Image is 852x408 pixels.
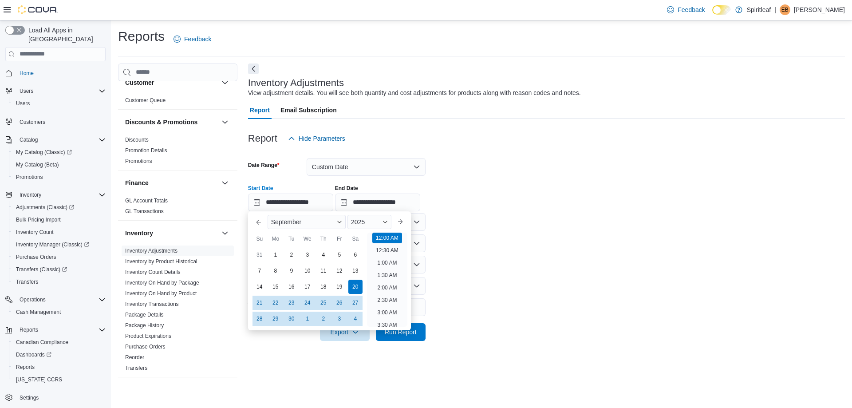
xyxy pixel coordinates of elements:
span: Customers [20,119,45,126]
div: day-16 [284,280,299,294]
div: day-2 [316,312,331,326]
div: day-9 [284,264,299,278]
span: Inventory On Hand by Package [125,279,199,286]
a: Adjustments (Classic) [12,202,78,213]
div: Customer [118,95,237,109]
a: Purchase Orders [12,252,60,262]
button: Users [16,86,37,96]
span: Email Subscription [280,101,337,119]
p: | [774,4,776,15]
span: Cash Management [16,309,61,316]
button: Inventory [220,228,230,238]
img: Cova [18,5,58,14]
ul: Time [367,233,407,327]
div: day-10 [300,264,315,278]
div: day-13 [348,264,363,278]
input: Dark Mode [712,5,731,15]
button: Finance [125,178,218,187]
span: GL Account Totals [125,197,168,204]
a: My Catalog (Classic) [9,146,109,158]
a: Package History [125,322,164,329]
span: Inventory Adjustments [125,247,177,254]
button: Canadian Compliance [9,336,109,349]
div: Emily B [780,4,790,15]
span: My Catalog (Beta) [16,161,59,168]
span: Cash Management [12,307,106,317]
span: Transfers (Classic) [12,264,106,275]
button: Run Report [376,323,426,341]
button: [US_STATE] CCRS [9,373,109,386]
h1: Reports [118,28,165,45]
div: day-27 [348,296,363,310]
span: Feedback [678,5,705,14]
button: Export [320,323,370,341]
button: Settings [2,391,109,404]
div: Su [252,232,267,246]
div: day-20 [348,280,363,294]
li: 3:00 AM [374,307,400,318]
a: Transfers [12,277,42,287]
button: Cash Management [9,306,109,318]
span: Users [16,86,106,96]
button: Purchase Orders [9,251,109,263]
div: September, 2025 [252,247,363,327]
button: Inventory Count [9,226,109,238]
a: Promotions [12,172,47,182]
div: Inventory [118,246,237,377]
h3: Discounts & Promotions [125,118,197,127]
div: day-4 [316,248,331,262]
span: September [271,218,301,226]
span: Feedback [184,35,211,44]
a: Discounts [125,137,149,143]
span: Catalog [16,135,106,145]
span: Dashboards [16,351,51,358]
div: day-4 [348,312,363,326]
a: Users [12,98,33,109]
span: Bulk Pricing Import [12,214,106,225]
div: day-6 [348,248,363,262]
button: Next [248,63,259,74]
div: Th [316,232,331,246]
button: Next month [393,215,407,229]
span: Settings [16,392,106,403]
a: My Catalog (Beta) [12,159,63,170]
button: Customer [125,78,218,87]
div: day-31 [252,248,267,262]
button: Finance [220,178,230,188]
button: Hide Parameters [284,130,349,147]
span: Package History [125,322,164,329]
span: Load All Apps in [GEOGRAPHIC_DATA] [25,26,106,44]
button: Catalog [16,135,41,145]
span: Inventory Manager (Classic) [16,241,89,248]
p: [PERSON_NAME] [794,4,845,15]
span: Reports [12,362,106,372]
div: Finance [118,195,237,220]
label: Date Range [248,162,280,169]
button: Transfers [9,276,109,288]
button: Inventory [2,189,109,201]
div: Button. Open the month selector. September is currently selected. [268,215,346,229]
div: day-17 [300,280,315,294]
button: Users [9,97,109,110]
span: Canadian Compliance [12,337,106,348]
a: Inventory Manager (Classic) [12,239,93,250]
div: day-1 [268,248,283,262]
h3: Inventory Adjustments [248,78,344,88]
span: Discounts [125,136,149,143]
button: Reports [16,325,42,335]
span: Report [250,101,270,119]
h3: Inventory [125,229,153,238]
button: Operations [2,293,109,306]
div: day-3 [300,248,315,262]
p: Spiritleaf [747,4,771,15]
a: My Catalog (Classic) [12,147,75,158]
li: 2:00 AM [374,282,400,293]
a: Inventory On Hand by Package [125,280,199,286]
a: Inventory Transactions [125,301,179,307]
div: View adjustment details. You will see both quantity and cost adjustments for products along with ... [248,88,581,98]
button: Open list of options [413,282,420,289]
button: Customer [220,77,230,88]
div: day-12 [332,264,347,278]
div: day-14 [252,280,267,294]
div: day-3 [332,312,347,326]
